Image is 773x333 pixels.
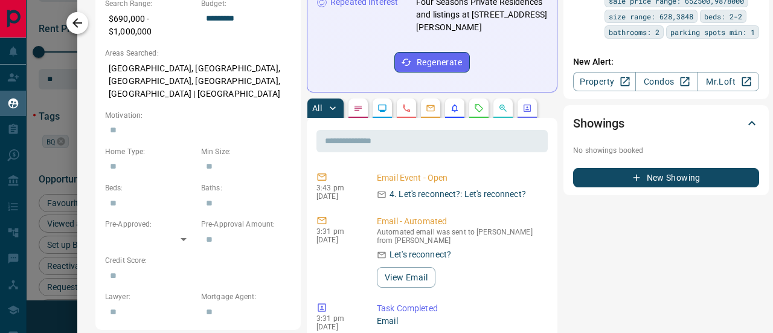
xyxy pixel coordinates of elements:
a: Condos [635,72,698,91]
svg: Requests [474,103,484,113]
p: Mortgage Agent: [201,291,291,302]
button: New Showing [573,168,759,187]
p: Email [377,315,543,328]
p: Baths: [201,183,291,193]
p: 3:31 pm [316,227,359,236]
p: Motivation: [105,110,291,121]
p: 3:31 pm [316,314,359,323]
p: Pre-Approved: [105,219,195,230]
p: [GEOGRAPHIC_DATA], [GEOGRAPHIC_DATA], [GEOGRAPHIC_DATA], [GEOGRAPHIC_DATA], [GEOGRAPHIC_DATA] | [... [105,59,291,104]
p: Home Type: [105,146,195,157]
p: Task Completed [377,302,543,315]
p: Pre-Approval Amount: [201,219,291,230]
svg: Emails [426,103,435,113]
span: size range: 628,3848 [609,10,693,22]
p: [DATE] [316,192,359,201]
button: View Email [377,267,435,288]
div: Showings [573,109,759,138]
p: Min Size: [201,146,291,157]
span: beds: 2-2 [704,10,742,22]
p: Lawyer: [105,291,195,302]
p: Email Event - Open [377,172,543,184]
span: parking spots min: 1 [670,26,755,38]
p: 3:43 pm [316,184,359,192]
span: bathrooms: 2 [609,26,659,38]
p: Areas Searched: [105,48,291,59]
p: [DATE] [316,323,359,331]
p: Beds: [105,183,195,193]
p: $690,000 - $1,000,000 [105,9,195,42]
svg: Notes [353,103,363,113]
p: All [312,104,322,112]
p: No showings booked [573,145,759,156]
p: New Alert: [573,56,759,68]
button: Regenerate [394,52,470,73]
svg: Calls [402,103,411,113]
svg: Listing Alerts [450,103,460,113]
p: Credit Score: [105,255,291,266]
p: Let's reconnect? [390,248,451,261]
svg: Lead Browsing Activity [377,103,387,113]
p: Email - Automated [377,215,543,228]
svg: Agent Actions [522,103,532,113]
p: 4. Let's reconnect?: Let's reconnect? [390,188,526,201]
p: [DATE] [316,236,359,244]
p: Automated email was sent to [PERSON_NAME] from [PERSON_NAME] [377,228,543,245]
a: Mr.Loft [697,72,759,91]
svg: Opportunities [498,103,508,113]
h2: Showings [573,114,624,133]
a: Property [573,72,635,91]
